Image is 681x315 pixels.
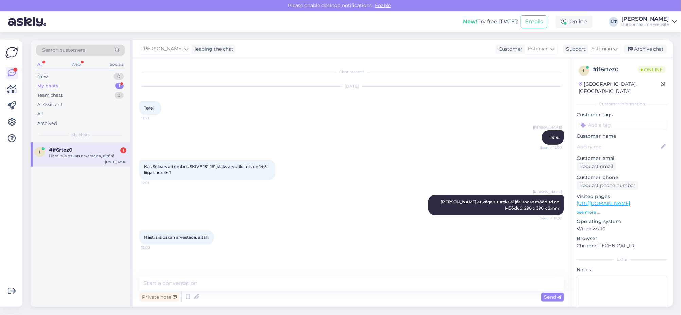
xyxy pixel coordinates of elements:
[441,199,560,211] span: [PERSON_NAME] et väga suureks ei jää, toote mõõdud on Mõõdud: 290 x 390 x 2mm
[577,120,667,130] input: Add a tag
[108,60,125,69] div: Socials
[577,181,638,190] div: Request phone number
[144,235,209,240] span: Hästi siis oskan arvestada, aitäh!
[49,153,126,159] div: Hästi siis oskan arvestada, aitäh!
[142,45,183,53] span: [PERSON_NAME]
[144,164,269,175] span: Kas Sülearvuti ümbris SKIVE 15"-16" jääks arvutile mis on 14,5" liiga suureks?
[621,16,669,22] div: [PERSON_NAME]
[577,235,667,242] p: Browser
[463,18,518,26] div: Try free [DATE]:
[550,135,559,140] span: Tere.
[521,15,547,28] button: Emails
[577,266,667,273] p: Notes
[544,294,561,300] span: Send
[621,22,669,27] div: Büroomaailm's website
[144,105,154,111] span: Tere!
[120,147,126,153] div: 1
[528,45,549,53] span: Estonian
[373,2,393,9] span: Enable
[577,242,667,249] p: Chrome [TECHNICAL_ID]
[71,132,90,138] span: My chats
[577,256,667,262] div: Extra
[563,46,586,53] div: Support
[591,45,612,53] span: Estonian
[621,16,677,27] a: [PERSON_NAME]Büroomaailm's website
[577,162,616,171] div: Request email
[496,46,522,53] div: Customer
[533,125,562,130] span: [PERSON_NAME]
[577,155,667,162] p: Customer email
[37,83,58,89] div: My chats
[556,16,593,28] div: Online
[583,68,584,73] span: i
[115,92,124,99] div: 3
[105,159,126,164] div: [DATE] 12:00
[37,111,43,117] div: All
[537,145,562,150] span: Seen ✓ 12:00
[579,81,661,95] div: [GEOGRAPHIC_DATA], [GEOGRAPHIC_DATA]
[114,73,124,80] div: 0
[463,18,477,25] b: New!
[577,111,667,118] p: Customer tags
[593,66,638,74] div: # if6rtez0
[37,92,63,99] div: Team chats
[36,60,44,69] div: All
[141,116,167,121] span: 11:59
[577,133,667,140] p: Customer name
[577,209,667,215] p: See more ...
[577,193,667,200] p: Visited pages
[115,83,124,89] div: 1
[141,245,167,250] span: 12:02
[39,149,40,154] span: i
[37,101,63,108] div: AI Assistant
[624,45,667,54] div: Archive chat
[638,66,665,73] span: Online
[537,216,562,221] span: Seen ✓ 12:02
[37,73,48,80] div: New
[141,180,167,185] span: 12:01
[37,120,57,127] div: Archived
[577,101,667,107] div: Customer information
[139,293,179,302] div: Private note
[70,60,82,69] div: Web
[577,174,667,181] p: Customer phone
[139,83,564,89] div: [DATE]
[577,143,660,150] input: Add name
[139,69,564,75] div: Chat started
[49,147,72,153] span: #if6rtez0
[42,47,85,54] span: Search customers
[577,200,630,206] a: [URL][DOMAIN_NAME]
[533,189,562,195] span: [PERSON_NAME]
[5,46,18,59] img: Askly Logo
[577,218,667,225] p: Operating system
[609,17,618,27] div: MT
[577,225,667,232] p: Windows 10
[192,46,233,53] div: leading the chat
